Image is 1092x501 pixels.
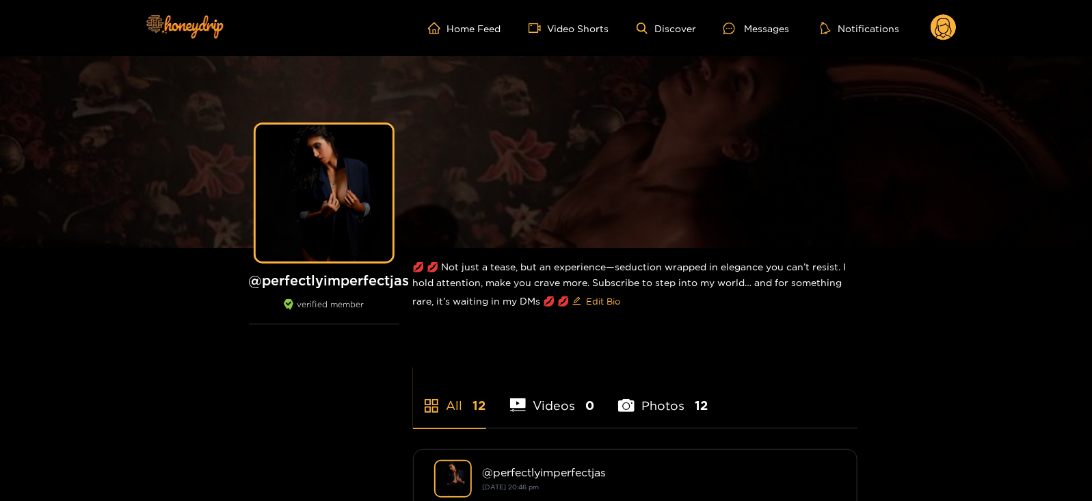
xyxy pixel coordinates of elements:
span: appstore [423,398,440,414]
span: 12 [473,397,486,414]
span: 12 [695,397,708,414]
h1: @ perfectlyimperfectjas [249,272,399,289]
span: video-camera [529,22,548,34]
button: editEdit Bio [570,290,624,312]
a: Video Shorts [529,22,609,34]
img: perfectlyimperfectjas [434,460,472,498]
div: Messages [723,21,789,36]
span: 0 [585,397,594,414]
span: home [428,22,447,34]
div: 💋 💋 Not just a tease, but an experience—seduction wrapped in elegance you can’t resist. I hold at... [413,248,857,323]
span: edit [572,296,581,307]
a: Discover [637,23,696,34]
li: All [413,366,486,428]
div: @ perfectlyimperfectjas [483,466,836,478]
button: Notifications [816,21,903,35]
li: Videos [510,366,595,428]
a: Home Feed [428,22,501,34]
small: [DATE] 20:46 pm [483,483,540,491]
span: Edit Bio [587,294,621,308]
div: verified member [249,299,399,324]
li: Photos [618,366,708,428]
